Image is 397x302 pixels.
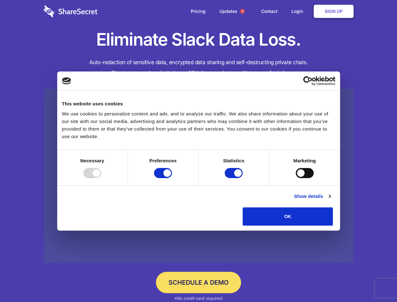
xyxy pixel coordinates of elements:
div: We use cookies to personalize content and ads, and to analyze our traffic. We also share informat... [62,110,335,140]
strong: Necessary [80,158,104,163]
a: Schedule a Demo [156,272,241,293]
a: Pricing [185,2,212,21]
img: logo-wordmark-white-trans-d4663122ce5f474addd5e946df7df03e33cb6a1c49d2221995e7729f52c070b2.svg [44,5,97,17]
a: Show details [294,193,330,200]
h1: Eliminate Slack Data Loss. [44,28,354,51]
a: Sign Up [314,5,354,18]
button: OK [243,207,333,226]
img: logo [62,77,71,84]
strong: Preferences [149,158,177,163]
strong: Marketing [293,158,316,163]
a: Login [285,2,312,21]
span: 1 [240,9,245,14]
div: This website uses cookies [62,100,335,108]
a: Contact [255,2,284,21]
a: Usercentrics Cookiebot - opens in a new window [280,76,335,86]
h4: Auto-redaction of sensitive data, encrypted data sharing and self-destructing private chats. Shar... [44,57,354,78]
a: Wistia video thumbnail [44,89,354,263]
em: *No credit card required. [174,296,223,301]
strong: Statistics [223,158,245,163]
